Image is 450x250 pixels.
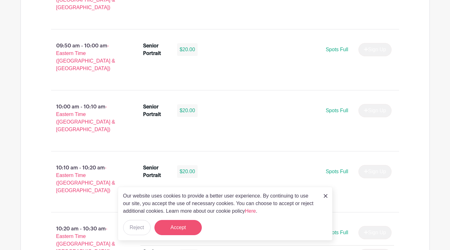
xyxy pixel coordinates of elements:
[245,208,256,214] a: Here
[56,165,115,193] span: - Eastern Time ([GEOGRAPHIC_DATA] & [GEOGRAPHIC_DATA])
[177,43,198,56] div: $20.00
[143,164,170,179] div: Senior Portrait
[123,192,317,215] p: Our website uses cookies to provide a better user experience. By continuing to use our site, you ...
[326,169,348,174] span: Spots Full
[177,104,198,117] div: $20.00
[154,220,202,235] button: Accept
[143,103,170,118] div: Senior Portrait
[324,194,327,198] img: close_button-5f87c8562297e5c2d7936805f587ecaba9071eb48480494691a3f1689db116b3.svg
[326,47,348,52] span: Spots Full
[56,104,115,132] span: - Eastern Time ([GEOGRAPHIC_DATA] & [GEOGRAPHIC_DATA])
[41,101,133,136] p: 10:00 am - 10:10 am
[326,108,348,113] span: Spots Full
[326,230,348,235] span: Spots Full
[123,220,151,235] button: Reject
[143,42,170,57] div: Senior Portrait
[41,40,133,75] p: 09:50 am - 10:00 am
[56,43,115,71] span: - Eastern Time ([GEOGRAPHIC_DATA] & [GEOGRAPHIC_DATA])
[41,162,133,197] p: 10:10 am - 10:20 am
[177,165,198,178] div: $20.00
